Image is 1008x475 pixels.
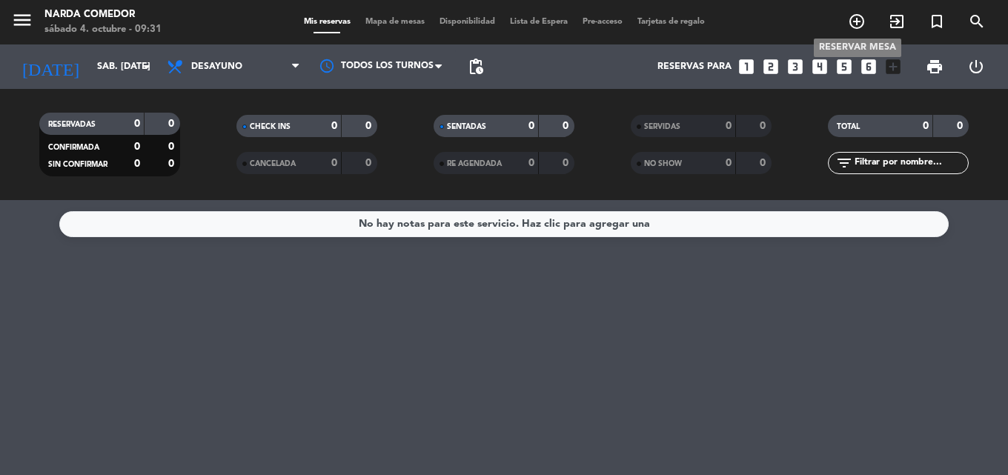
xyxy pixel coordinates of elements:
strong: 0 [726,121,732,131]
span: SENTADAS [447,123,486,130]
div: Narda Comedor [44,7,162,22]
span: Tarjetas de regalo [630,18,712,26]
span: TOTAL [837,123,860,130]
i: looks_3 [786,57,805,76]
div: No hay notas para este servicio. Haz clic para agregar una [359,216,650,233]
span: NO SHOW [644,160,682,167]
i: menu [11,9,33,31]
i: power_settings_new [967,58,985,76]
span: SERVIDAS [644,123,680,130]
span: Lista de Espera [503,18,575,26]
span: SIN CONFIRMAR [48,161,107,168]
i: looks_5 [835,57,854,76]
span: CHECK INS [250,123,291,130]
span: CANCELADA [250,160,296,167]
i: filter_list [835,154,853,172]
div: LOG OUT [955,44,997,89]
span: pending_actions [467,58,485,76]
span: print [926,58,944,76]
span: Mis reservas [296,18,358,26]
strong: 0 [134,159,140,169]
strong: 0 [168,119,177,129]
strong: 0 [528,121,534,131]
span: Reservas para [657,62,732,72]
i: looks_6 [859,57,878,76]
span: CONFIRMADA [48,144,99,151]
span: Desayuno [191,62,242,72]
strong: 0 [331,158,337,168]
div: RESERVAR MESA [814,39,901,57]
i: add_box [883,57,903,76]
i: looks_4 [810,57,829,76]
strong: 0 [365,121,374,131]
strong: 0 [760,158,769,168]
span: RE AGENDADA [447,160,502,167]
strong: 0 [923,121,929,131]
span: Disponibilidad [432,18,503,26]
i: add_circle_outline [848,13,866,30]
strong: 0 [957,121,966,131]
button: menu [11,9,33,36]
span: Pre-acceso [575,18,630,26]
strong: 0 [563,158,571,168]
strong: 0 [563,121,571,131]
strong: 0 [760,121,769,131]
i: turned_in_not [928,13,946,30]
strong: 0 [726,158,732,168]
i: looks_two [761,57,780,76]
strong: 0 [134,142,140,152]
div: sábado 4. octubre - 09:31 [44,22,162,37]
input: Filtrar por nombre... [853,155,968,171]
strong: 0 [365,158,374,168]
strong: 0 [168,159,177,169]
strong: 0 [168,142,177,152]
i: exit_to_app [888,13,906,30]
i: looks_one [737,57,756,76]
i: arrow_drop_down [138,58,156,76]
i: search [968,13,986,30]
strong: 0 [331,121,337,131]
i: [DATE] [11,50,90,83]
span: RESERVADAS [48,121,96,128]
strong: 0 [134,119,140,129]
strong: 0 [528,158,534,168]
span: Mapa de mesas [358,18,432,26]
